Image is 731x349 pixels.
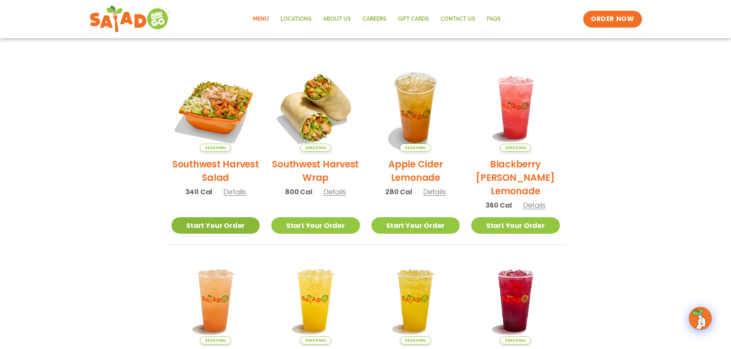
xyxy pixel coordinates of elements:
img: Product photo for Blackberry Bramble Lemonade [471,63,560,152]
h2: Southwest Harvest Salad [172,157,260,184]
a: GIFT CARDS [392,10,435,28]
span: Seasonal [400,336,431,344]
span: Details [423,187,446,197]
a: Menu [247,10,275,28]
h2: Southwest Harvest Wrap [271,157,360,184]
span: ORDER NOW [591,15,634,24]
span: Seasonal [500,144,531,152]
span: Seasonal [200,144,231,152]
span: 360 Cal [485,200,512,210]
a: Start Your Order [271,217,360,234]
img: Product photo for Southwest Harvest Salad [172,63,260,152]
img: Product photo for Apple Cider Lemonade [371,63,460,152]
span: Seasonal [500,336,531,344]
img: Product photo for Summer Stone Fruit Lemonade [172,256,260,345]
a: Locations [275,10,317,28]
img: Product photo for Sunkissed Yuzu Lemonade [271,256,360,345]
a: Contact Us [435,10,481,28]
img: wpChatIcon [690,308,711,329]
a: Start Your Order [471,217,560,234]
span: Seasonal [300,336,331,344]
span: Details [223,187,246,197]
img: Product photo for Southwest Harvest Wrap [271,63,360,152]
span: Details [523,200,546,210]
a: Careers [357,10,392,28]
nav: Menu [247,10,507,28]
span: Details [323,187,346,197]
h2: Blackberry [PERSON_NAME] Lemonade [471,157,560,198]
a: Start Your Order [172,217,260,234]
a: ORDER NOW [583,11,642,28]
span: Seasonal [300,144,331,152]
span: 340 Cal [185,187,213,197]
a: Start Your Order [371,217,460,234]
a: About Us [317,10,357,28]
img: new-SAG-logo-768×292 [89,4,170,34]
img: Product photo for Black Cherry Orchard Lemonade [471,256,560,345]
span: 280 Cal [385,187,412,197]
span: 800 Cal [285,187,312,197]
a: FAQs [481,10,507,28]
img: Product photo for Mango Grove Lemonade [371,256,460,345]
h2: Apple Cider Lemonade [371,157,460,184]
span: Seasonal [200,336,231,344]
span: Seasonal [400,144,431,152]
